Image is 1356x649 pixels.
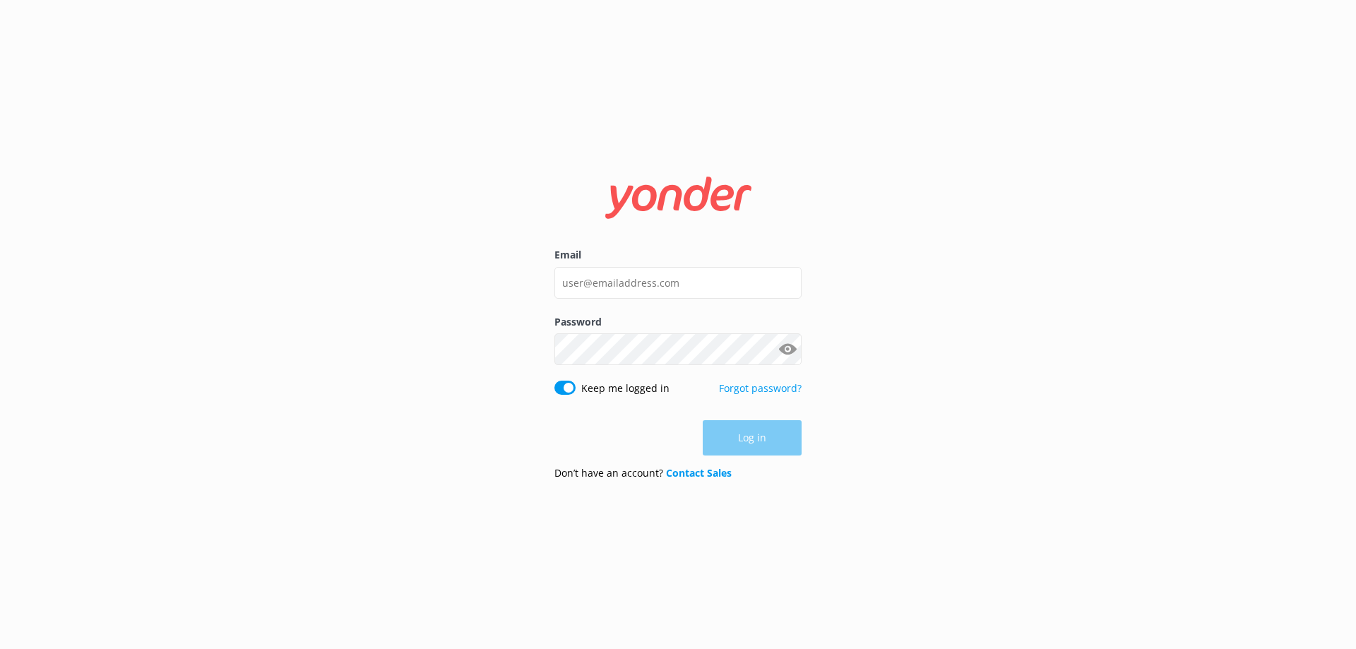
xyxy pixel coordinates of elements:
[554,247,802,263] label: Email
[773,335,802,364] button: Show password
[554,465,732,481] p: Don’t have an account?
[581,381,670,396] label: Keep me logged in
[554,314,802,330] label: Password
[719,381,802,395] a: Forgot password?
[554,267,802,299] input: user@emailaddress.com
[666,466,732,480] a: Contact Sales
